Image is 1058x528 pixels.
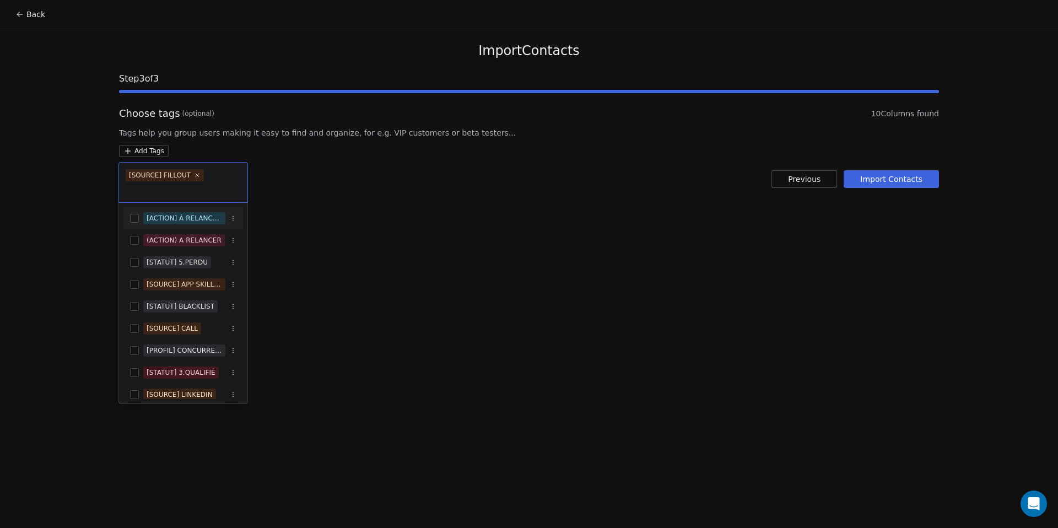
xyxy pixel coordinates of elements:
div: [SOURCE] APP SKILLCO [147,279,222,289]
div: [SOURCE] LINKEDIN [147,390,213,400]
div: [SOURCE] CALL [147,324,198,333]
div: [PROFIL] CONCURRENT [147,346,222,355]
div: [STATUT] 3.QUALIFIÉ [147,368,215,378]
div: [SOURCE] FILLOUT [129,170,191,180]
div: [STATUT] 5.PERDU [147,257,208,267]
div: [STATUT] BLACKLIST [147,301,214,311]
div: [ACTION] À RELANCER 2026 [147,213,222,223]
div: (ACTION) A RELANCER [147,235,222,245]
